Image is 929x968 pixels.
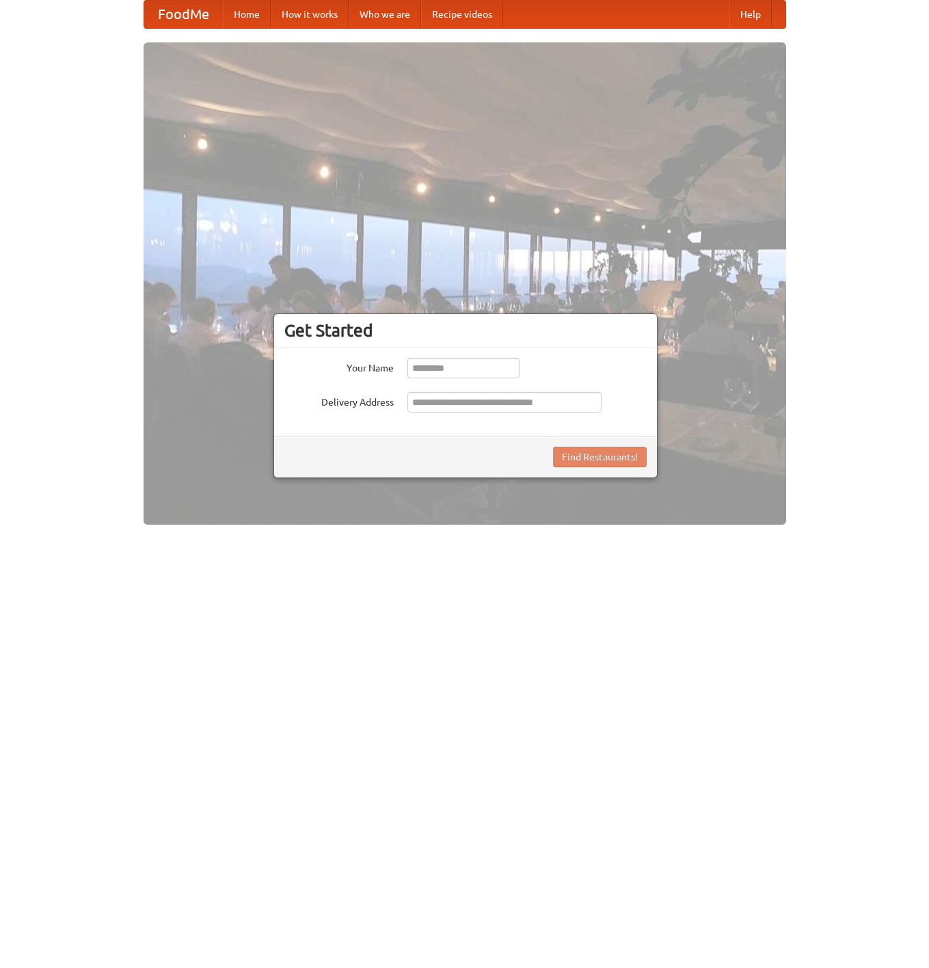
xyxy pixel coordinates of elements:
[284,320,647,341] h3: Get Started
[284,358,394,375] label: Your Name
[553,447,647,467] button: Find Restaurants!
[144,1,223,28] a: FoodMe
[729,1,772,28] a: Help
[284,392,394,409] label: Delivery Address
[421,1,503,28] a: Recipe videos
[349,1,421,28] a: Who we are
[271,1,349,28] a: How it works
[223,1,271,28] a: Home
